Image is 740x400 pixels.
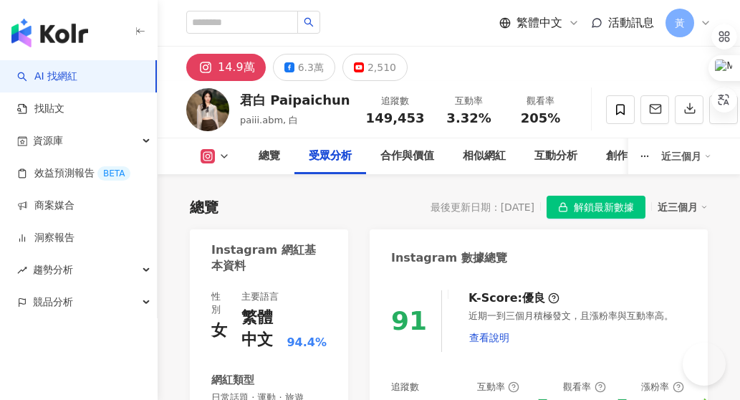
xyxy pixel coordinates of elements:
div: 觀看率 [514,94,568,108]
span: 解鎖最新數據 [574,196,634,219]
div: 觀看率 [563,381,605,394]
img: logo [11,19,88,47]
div: 漲粉率 [641,381,683,394]
a: 效益預測報告BETA [17,166,130,181]
a: 商案媒合 [17,199,75,213]
a: 找貼文 [17,102,64,116]
div: 優良 [522,290,545,306]
span: 94.4% [287,335,327,351]
button: 查看說明 [468,323,510,352]
a: searchAI 找網紅 [17,70,77,84]
div: 近三個月 [658,198,708,216]
div: 君白 Paipaichun [240,91,350,109]
div: 相似網紅 [463,148,506,165]
span: paiii.abm, 白 [240,115,298,125]
div: 互動率 [442,94,496,108]
div: 追蹤數 [391,381,419,394]
div: 6.3萬 [298,57,324,77]
div: 互動率 [477,381,519,394]
div: 性別 [211,290,227,316]
span: 黃 [675,15,685,31]
span: 趨勢分析 [33,254,73,286]
div: 91 [391,306,427,335]
span: 繁體中文 [516,15,562,31]
iframe: Help Scout Beacon - Open [683,343,726,386]
div: 創作內容分析 [606,148,671,165]
div: 受眾分析 [309,148,352,165]
span: 競品分析 [33,286,73,318]
div: 總覽 [190,197,218,217]
span: 205% [521,111,561,125]
div: 互動分析 [534,148,577,165]
div: 合作與價值 [380,148,434,165]
span: 查看說明 [469,332,509,343]
img: KOL Avatar [186,88,229,131]
button: 解鎖最新數據 [547,196,645,219]
button: 14.9萬 [186,54,266,81]
div: 總覽 [259,148,280,165]
div: Instagram 網紅基本資料 [211,242,319,275]
div: Instagram 數據總覽 [391,250,507,266]
span: 3.32% [446,111,491,125]
div: 繁體中文 [241,307,283,351]
span: 活動訊息 [608,16,654,29]
span: rise [17,265,27,275]
span: 資源庫 [33,125,63,157]
div: 網紅類型 [211,373,254,388]
span: search [304,17,314,27]
div: 近期一到三個月積極發文，且漲粉率與互動率高。 [468,310,686,351]
button: 6.3萬 [273,54,335,81]
button: 2,510 [342,54,408,81]
div: 2,510 [367,57,396,77]
div: K-Score : [468,290,559,306]
a: 洞察報告 [17,231,75,245]
span: 149,453 [366,110,425,125]
div: 近三個月 [661,145,711,168]
div: 女 [211,320,227,342]
div: 主要語言 [241,290,279,303]
div: 14.9萬 [218,57,255,77]
div: 追蹤數 [366,94,425,108]
div: 最後更新日期：[DATE] [431,201,534,213]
